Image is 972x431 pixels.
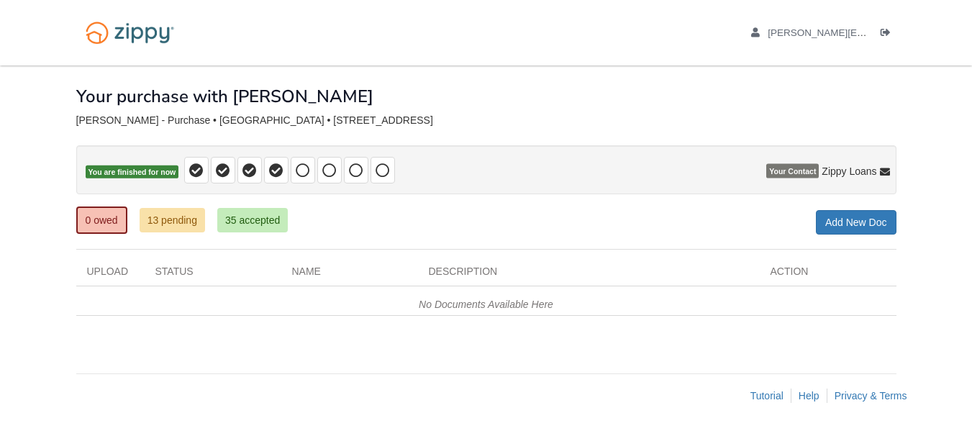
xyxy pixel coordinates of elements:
[76,114,896,127] div: [PERSON_NAME] - Purchase • [GEOGRAPHIC_DATA] • [STREET_ADDRESS]
[766,164,819,178] span: Your Contact
[418,264,760,286] div: Description
[76,264,145,286] div: Upload
[76,207,127,234] a: 0 owed
[881,27,896,42] a: Log out
[419,299,553,310] em: No Documents Available Here
[822,164,876,178] span: Zippy Loans
[799,390,819,401] a: Help
[760,264,896,286] div: Action
[835,390,907,401] a: Privacy & Terms
[145,264,281,286] div: Status
[281,264,418,286] div: Name
[140,208,205,232] a: 13 pending
[750,390,783,401] a: Tutorial
[816,210,896,235] a: Add New Doc
[76,14,183,51] img: Logo
[217,208,288,232] a: 35 accepted
[86,165,179,179] span: You are finished for now
[76,87,373,106] h1: Your purchase with [PERSON_NAME]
